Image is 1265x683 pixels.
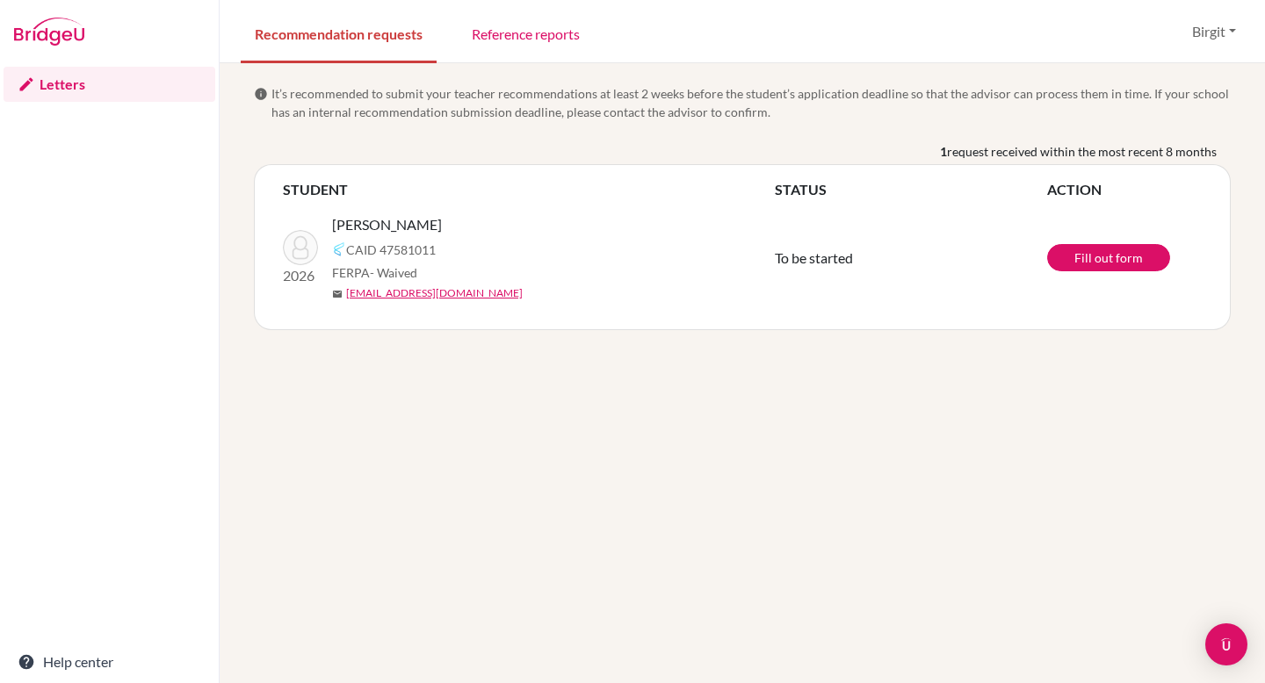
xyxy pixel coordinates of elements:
[332,242,346,256] img: Common App logo
[241,3,437,63] a: Recommendation requests
[283,265,318,286] p: 2026
[370,265,417,280] span: - Waived
[283,179,775,200] th: STUDENT
[346,285,523,301] a: [EMAIL_ADDRESS][DOMAIN_NAME]
[254,87,268,101] span: info
[332,263,417,282] span: FERPA
[4,644,215,679] a: Help center
[332,214,442,235] span: [PERSON_NAME]
[332,289,343,299] span: mail
[14,18,84,46] img: Bridge-U
[271,84,1231,121] span: It’s recommended to submit your teacher recommendations at least 2 weeks before the student’s app...
[1047,179,1202,200] th: ACTION
[947,142,1217,161] span: request received within the most recent 8 months
[283,230,318,265] img: Shastri, Alekha
[1184,15,1244,48] button: Birgit
[775,249,853,266] span: To be started
[775,179,1047,200] th: STATUS
[940,142,947,161] b: 1
[4,67,215,102] a: Letters
[346,241,436,259] span: CAID 47581011
[1047,244,1170,271] a: Fill out form
[1205,623,1247,665] div: Open Intercom Messenger
[458,3,594,63] a: Reference reports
